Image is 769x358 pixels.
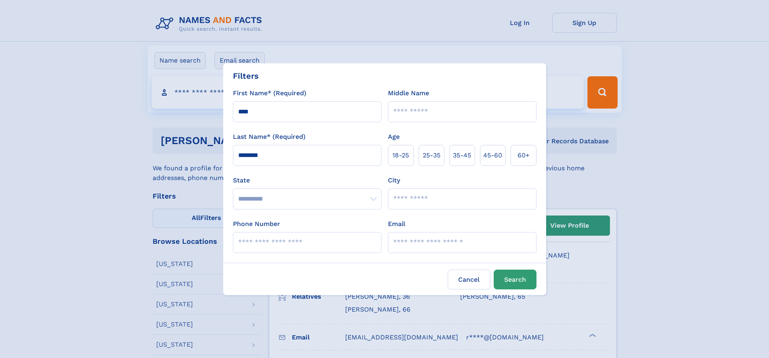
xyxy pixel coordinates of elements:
[388,176,400,185] label: City
[448,270,490,289] label: Cancel
[233,70,259,82] div: Filters
[233,176,381,185] label: State
[392,151,409,160] span: 18‑25
[494,270,536,289] button: Search
[423,151,440,160] span: 25‑35
[388,132,400,142] label: Age
[483,151,502,160] span: 45‑60
[233,219,280,229] label: Phone Number
[388,88,429,98] label: Middle Name
[233,88,306,98] label: First Name* (Required)
[388,219,405,229] label: Email
[518,151,530,160] span: 60+
[233,132,306,142] label: Last Name* (Required)
[453,151,471,160] span: 35‑45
